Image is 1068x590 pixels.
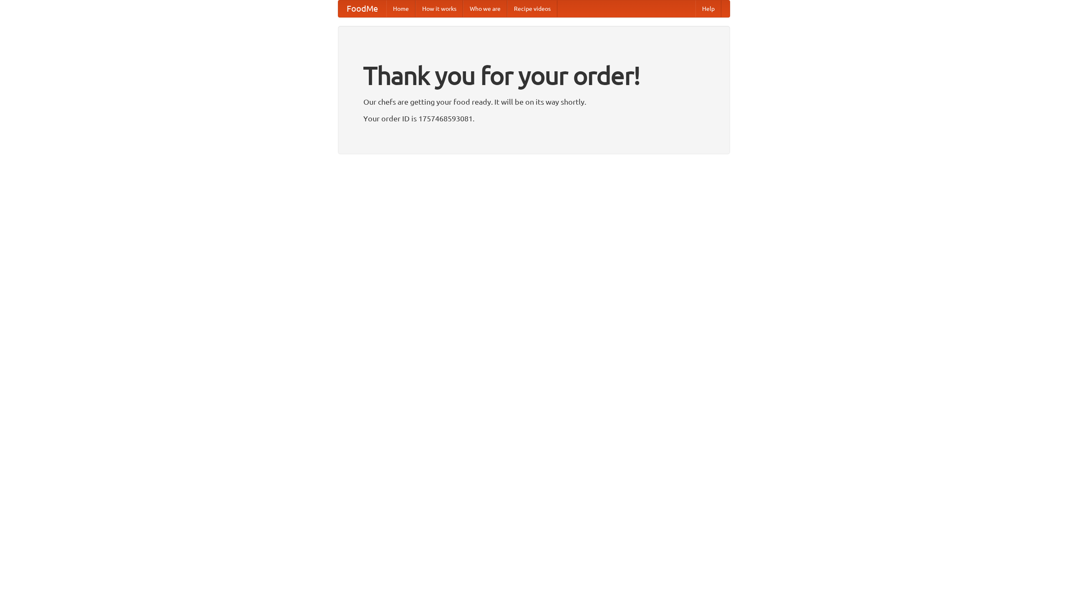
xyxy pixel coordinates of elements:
p: Your order ID is 1757468593081. [363,112,705,125]
h1: Thank you for your order! [363,55,705,95]
a: How it works [416,0,463,17]
a: FoodMe [338,0,386,17]
a: Who we are [463,0,507,17]
p: Our chefs are getting your food ready. It will be on its way shortly. [363,95,705,108]
a: Home [386,0,416,17]
a: Help [695,0,721,17]
a: Recipe videos [507,0,557,17]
